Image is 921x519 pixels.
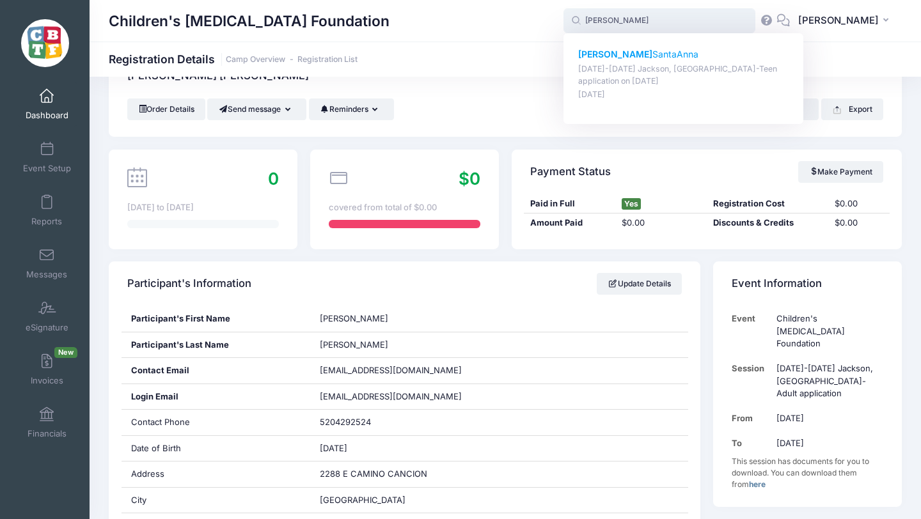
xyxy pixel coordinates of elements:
[320,339,388,350] span: [PERSON_NAME]
[320,365,462,375] span: [EMAIL_ADDRESS][DOMAIN_NAME]
[732,431,771,456] td: To
[707,217,828,229] div: Discounts & Credits
[771,356,883,406] td: [DATE]-[DATE] Jackson, [GEOGRAPHIC_DATA]-Adult application
[21,19,69,67] img: Children's Brain Tumor Foundation
[109,6,390,36] h1: Children's [MEDICAL_DATA] Foundation
[17,294,77,339] a: eSignature
[578,48,789,61] p: SantaAnna
[320,417,371,427] span: 5204292524
[17,188,77,233] a: Reports
[771,406,883,431] td: [DATE]
[732,406,771,431] td: From
[707,198,828,210] div: Registration Cost
[122,488,310,513] div: City
[268,169,279,189] span: 0
[597,273,682,295] a: Update Details
[771,431,883,456] td: [DATE]
[109,52,358,66] h1: Registration Details
[26,110,68,121] span: Dashboard
[31,216,62,227] span: Reports
[732,356,771,406] td: Session
[732,266,822,302] h4: Event Information
[828,198,889,210] div: $0.00
[578,49,652,59] strong: [PERSON_NAME]
[31,375,63,386] span: Invoices
[207,98,306,120] button: Send message
[309,98,394,120] button: Reminders
[122,410,310,435] div: Contact Phone
[524,198,615,210] div: Paid in Full
[771,306,883,356] td: Children's [MEDICAL_DATA] Foundation
[127,266,251,302] h4: Participant's Information
[320,443,347,453] span: [DATE]
[127,98,205,120] a: Order Details
[122,358,310,383] div: Contact Email
[122,332,310,358] div: Participant's Last Name
[459,169,480,189] span: $0
[578,89,789,101] p: [DATE]
[297,55,358,65] a: Registration List
[17,82,77,127] a: Dashboard
[23,163,71,174] span: Event Setup
[563,8,755,34] input: Search by First Name, Last Name, or Email...
[122,461,310,487] div: Address
[17,347,77,392] a: InvoicesNew
[320,391,480,403] span: [EMAIL_ADDRESS][DOMAIN_NAME]
[226,55,285,65] a: Camp Overview
[798,13,879,27] span: [PERSON_NAME]
[790,6,902,36] button: [PERSON_NAME]
[615,217,707,229] div: $0.00
[524,217,615,229] div: Amount Paid
[622,198,641,210] span: Yes
[122,436,310,461] div: Date of Birth
[798,161,883,183] a: Make Payment
[28,428,67,439] span: Financials
[17,135,77,180] a: Event Setup
[732,306,771,356] td: Event
[127,201,279,214] div: [DATE] to [DATE]
[821,98,883,120] button: Export
[749,479,766,489] a: here
[578,63,789,87] p: [DATE]-[DATE] Jackson, [GEOGRAPHIC_DATA]-Teen application on [DATE]
[54,347,77,358] span: New
[329,201,480,214] div: covered from total of $0.00
[320,495,405,505] span: [GEOGRAPHIC_DATA]
[320,469,427,479] span: 2288 E CAMINO CANCION
[122,384,310,410] div: Login Email
[17,241,77,286] a: Messages
[17,400,77,445] a: Financials
[26,269,67,280] span: Messages
[732,456,883,490] div: This session has documents for you to download. You can download them from
[530,153,611,190] h4: Payment Status
[320,313,388,323] span: [PERSON_NAME]
[122,306,310,332] div: Participant's First Name
[828,217,889,229] div: $0.00
[26,322,68,333] span: eSignature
